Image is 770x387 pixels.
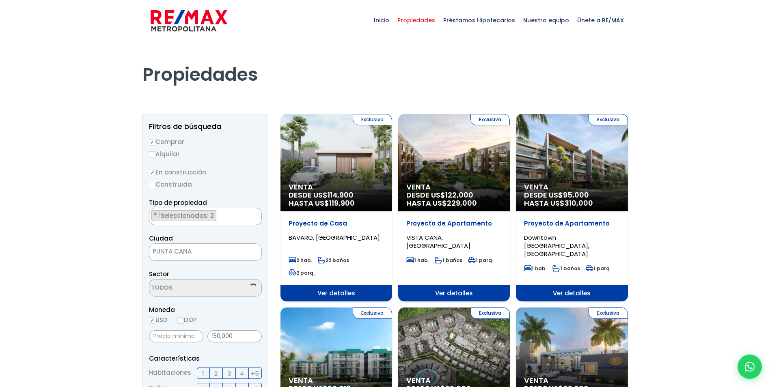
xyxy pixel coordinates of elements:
span: Ver detalles [280,285,392,301]
h2: Filtros de búsqueda [149,123,262,131]
span: Downtown [GEOGRAPHIC_DATA], [GEOGRAPHIC_DATA] [524,233,589,258]
span: Venta [289,183,384,191]
span: 1 baños [552,265,580,272]
span: 2 [214,368,218,378]
input: Comprar [149,139,155,146]
span: Exclusiva [353,114,392,125]
span: Exclusiva [470,307,510,319]
span: Propiedades [393,8,439,32]
a: Exclusiva Venta DESDE US$95,000 HASTA US$310,000 Proyecto de Apartamento Downtown [GEOGRAPHIC_DAT... [516,114,628,301]
h1: Propiedades [142,41,628,86]
span: DESDE US$ [406,191,502,207]
span: 119,900 [329,198,355,208]
input: DOP [177,317,184,324]
span: 1 hab. [524,265,547,272]
span: Únete a RE/MAX [573,8,628,32]
span: Nuestro equipo [519,8,573,32]
span: 2 hab. [289,257,312,264]
span: 1 baños [435,257,462,264]
p: Proyecto de Casa [289,219,384,228]
button: Remove all items [241,246,253,259]
span: HASTA US$ [406,199,502,207]
span: Sector [149,270,169,278]
input: Precio mínimo [149,330,203,342]
span: Ver detalles [398,285,510,301]
p: Proyecto de Apartamento [524,219,619,228]
span: 3 [227,368,231,378]
span: +5 [251,368,259,378]
button: Remove all items [252,210,257,218]
p: Características [149,353,262,363]
img: remax-metropolitana-logo [151,9,227,33]
span: 95,000 [563,190,589,200]
label: Comprar [149,137,262,147]
textarea: Search [149,279,228,297]
span: Ciudad [149,234,173,243]
span: 1 parq. [586,265,611,272]
input: En construcción [149,170,155,176]
span: Ver detalles [516,285,628,301]
span: HASTA US$ [524,199,619,207]
span: VISTA CANA, [GEOGRAPHIC_DATA] [406,233,470,250]
span: Exclusiva [589,114,628,125]
span: Habitaciones [149,368,191,379]
span: Exclusiva [353,307,392,319]
span: 229,000 [447,198,477,208]
textarea: Search [149,208,154,226]
input: Precio máximo [207,330,262,342]
span: Exclusiva [470,114,510,125]
span: DESDE US$ [524,191,619,207]
label: En construcción [149,167,262,177]
span: HASTA US$ [289,199,384,207]
span: Tipo de propiedad [149,198,207,207]
span: PUNTA CANA [149,243,262,261]
span: 310,000 [565,198,593,208]
span: 4 [240,368,244,378]
label: Alquilar [149,149,262,159]
span: Seleccionados: 2 [160,211,216,220]
span: 1 parq. [468,257,493,264]
span: BAVARO, [GEOGRAPHIC_DATA] [289,233,380,242]
span: Inicio [370,8,393,32]
span: Exclusiva [589,307,628,319]
span: PUNTA CANA [149,246,241,257]
span: 114,900 [328,190,354,200]
span: DESDE US$ [289,191,384,207]
span: Venta [289,376,384,385]
span: 122,000 [445,190,473,200]
span: 22 baños [318,257,349,264]
span: 1 hab. [406,257,429,264]
span: Venta [524,376,619,385]
input: USD [149,317,155,324]
label: Construida [149,179,262,189]
a: Exclusiva Venta DESDE US$122,000 HASTA US$229,000 Proyecto de Apartamento VISTA CANA, [GEOGRAPHIC... [398,114,510,301]
span: × [253,211,257,218]
span: × [153,211,157,218]
a: Exclusiva Venta DESDE US$114,900 HASTA US$119,900 Proyecto de Casa BAVARO, [GEOGRAPHIC_DATA] 2 ha... [280,114,392,301]
input: Construida [149,182,155,188]
span: 1 [202,368,204,378]
label: DOP [177,315,197,325]
label: USD [149,315,168,325]
li: APARTAMENTO [151,210,216,221]
span: Venta [524,183,619,191]
span: Préstamos Hipotecarios [439,8,519,32]
button: Remove item [152,211,160,218]
span: Venta [406,376,502,385]
span: 2 parq. [289,269,315,276]
span: × [249,249,253,256]
p: Proyecto de Apartamento [406,219,502,228]
span: Moneda [149,305,262,315]
input: Alquilar [149,151,155,158]
span: Venta [406,183,502,191]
